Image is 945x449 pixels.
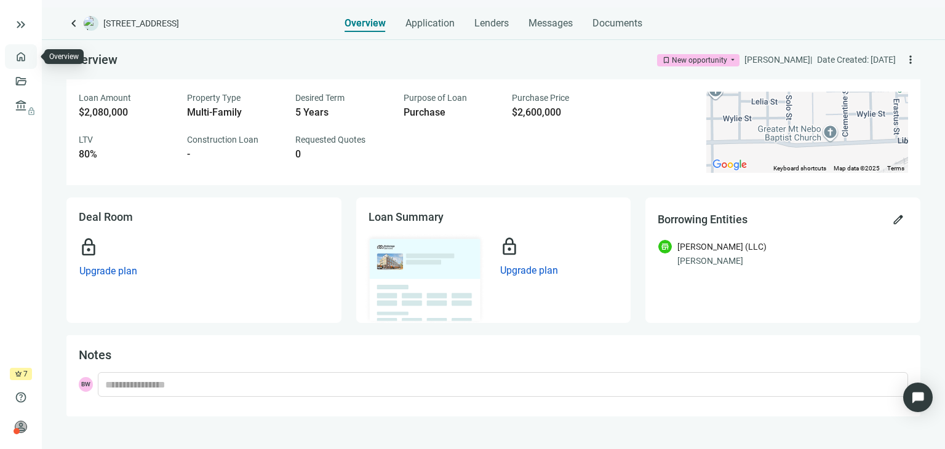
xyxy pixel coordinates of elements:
span: Overview [66,52,118,67]
div: [PERSON_NAME] [677,254,908,268]
span: Property Type [187,93,241,103]
div: Date Created: [DATE] [817,53,896,66]
span: Messages [528,17,573,29]
button: keyboard_double_arrow_right [14,17,28,32]
span: Overview [345,17,386,30]
span: Purchase Price [512,93,569,103]
button: edit [888,210,908,229]
span: bookmark [662,56,671,65]
div: Multi-Family [187,106,281,119]
span: Lenders [474,17,509,30]
span: crown [15,370,22,378]
div: $2,600,000 [512,106,605,119]
span: Application [405,17,455,30]
span: person [15,421,27,433]
span: Desired Term [295,93,345,103]
a: Open this area in Google Maps (opens a new window) [709,157,750,173]
span: Construction Loan [187,135,258,145]
span: Map data ©2025 [834,165,880,172]
button: more_vert [901,50,920,70]
span: Purpose of Loan [404,93,467,103]
span: Loan Amount [79,93,131,103]
span: Upgrade plan [500,264,558,276]
span: lock [500,237,519,256]
button: Keyboard shortcuts [773,164,826,173]
div: - [187,148,281,161]
a: keyboard_arrow_left [66,16,81,31]
span: BW [79,377,93,392]
span: Upgrade plan [79,265,137,277]
button: Upgrade plan [79,264,138,277]
div: New opportunity [672,54,727,66]
span: lock [79,237,98,257]
img: dealOverviewImg [365,233,485,324]
span: Documents [592,17,642,30]
span: Borrowing Entities [658,213,748,226]
div: 0 [295,148,389,161]
img: Google [709,157,750,173]
img: deal-logo [84,16,98,31]
div: 80% [79,148,172,161]
span: Deal Room [79,210,133,223]
span: more_vert [904,54,917,66]
div: Purchase [404,106,497,119]
div: [PERSON_NAME] (LLC) [677,240,767,253]
span: [STREET_ADDRESS] [103,17,179,30]
span: help [15,391,27,403]
span: 7 [23,368,28,380]
a: Terms (opens in new tab) [887,165,904,172]
button: Upgrade plan [500,264,559,277]
div: $2,080,000 [79,106,172,119]
div: Open Intercom Messenger [903,383,933,412]
span: LTV [79,135,93,145]
div: 5 Years [295,106,389,119]
span: Loan Summary [369,210,444,223]
span: Notes [79,348,111,362]
span: edit [892,213,904,226]
div: [PERSON_NAME] | [744,53,812,66]
span: Requested Quotes [295,135,365,145]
